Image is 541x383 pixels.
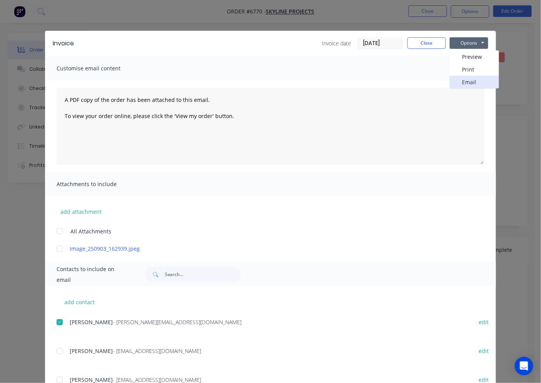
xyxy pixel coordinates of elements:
[57,264,126,285] span: Contacts to include on email
[322,39,351,47] span: Invoice date
[57,296,103,308] button: add contact
[450,63,499,76] button: Print
[70,245,465,253] a: Image_250903_162939.jpeg
[113,347,201,355] span: - [EMAIL_ADDRESS][DOMAIN_NAME]
[165,267,241,282] input: Search...
[407,37,446,49] button: Close
[474,346,494,356] button: edit
[70,318,113,326] span: [PERSON_NAME]
[57,63,141,74] span: Customise email content
[57,206,106,217] button: add attachment
[53,39,74,48] div: Invoice
[450,50,499,63] button: Preview
[57,179,141,190] span: Attachments to include
[70,347,113,355] span: [PERSON_NAME]
[515,357,533,375] div: Open Intercom Messenger
[113,318,241,326] span: - [PERSON_NAME][EMAIL_ADDRESS][DOMAIN_NAME]
[474,317,494,327] button: edit
[450,37,488,49] button: Options
[57,88,484,165] textarea: A PDF copy of the order has been attached to this email. To view your order online, please click ...
[450,76,499,88] button: Email
[70,227,111,235] span: All Attachments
